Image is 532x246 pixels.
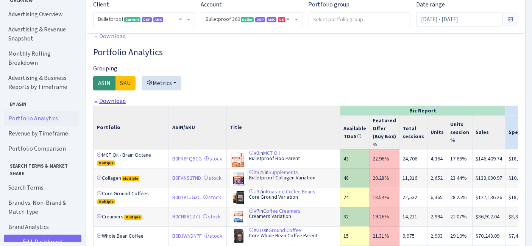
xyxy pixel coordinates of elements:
span: By ASIN [4,98,79,108]
th: Portfolio [94,106,169,149]
span: Bulletproof 360 <span class="badge badge-success">Seller</span><span class="badge badge-primary">... [206,16,293,23]
span: DSP [255,17,265,22]
a: Roasted Coffee Beans [266,188,316,195]
a: Brand Analytics [4,220,80,235]
th: Total sessions [399,115,427,149]
a: B0FKNS2TND [172,174,201,182]
th: Units session % [447,115,473,149]
a: stock [204,232,222,240]
span: US [278,17,285,22]
h3: Widget #3 [93,47,518,58]
td: 18.54% [370,188,399,207]
td: Whole Bean Coffee [94,226,169,246]
td: 19.26% [370,207,399,226]
a: #7 [249,207,260,215]
td: 43 [340,149,370,168]
td: 48 [340,168,370,188]
td: Core Ground Coffees [94,188,169,207]
a: stock [203,213,221,220]
th: Sales [473,115,505,149]
th: Featured Offer (Buy Box) % [370,115,399,149]
span: Multiple [97,160,115,166]
td: 20.28% [370,168,399,188]
td: $146,409.74 [473,149,505,168]
td: 24,706 [399,149,427,168]
span: AMC [267,17,276,22]
td: 15 [340,226,370,246]
a: Advertising & Revenue Snapshot [4,22,80,46]
td: $86,912.04 [473,207,505,226]
img: 41b9OTEB8rL._SL75_.jpg [230,189,249,206]
span: Multiple [124,215,142,220]
a: Ground Coffee [269,227,301,234]
a: Revenue by Timeframe [4,126,80,141]
a: Advertising Overview [4,7,80,22]
td: 17.66% [447,149,473,168]
td: 9,975 [399,226,427,246]
td: in Core Ground Variation [227,188,340,207]
a: Portfolio Comparison [4,141,80,156]
a: Coffee Creamers [264,207,301,215]
img: 41J5LgpOZvL._SL75_.jpg [230,208,249,226]
span: AMC [153,17,163,22]
td: 21.31% [370,226,399,246]
td: in Creamers Variation [227,207,340,226]
span: Search Terms & Market Share [4,159,79,177]
span: DSP [142,17,152,22]
a: #3 [249,149,260,157]
td: 6,365 [427,188,447,207]
a: B0FK6FQ5CG [172,155,202,162]
td: in Core Whole Bean Coffee Parent [227,226,340,246]
th: Biz Report [340,106,505,115]
input: Select portfolio group... [309,12,410,26]
label: SKU [115,76,136,90]
td: 23.44% [447,168,473,188]
a: #37 [249,188,262,195]
td: 21.07% [447,207,473,226]
a: Download [93,97,126,105]
td: 4,364 [427,149,447,168]
td: 2,994 [427,207,447,226]
td: 11,316 [399,168,427,188]
a: #325 [249,169,265,176]
td: 24 [340,188,370,207]
td: 29.10% [447,226,473,246]
th: Units [427,115,447,149]
td: 22.96% [370,149,399,168]
th: Available TDoS [340,115,370,149]
td: 2,903 [427,226,447,246]
td: 14,211 [399,207,427,226]
td: 22,532 [399,188,427,207]
td: Creamers [94,207,169,226]
td: $133,030.97 [473,168,505,188]
a: Advertising & Business Reports by Timeframe [4,70,80,95]
a: #210 [249,227,265,234]
td: MCT Oil - Brain Octane [94,149,169,168]
span: Multiple [122,176,139,181]
span: Remove all items [179,16,182,23]
a: stock [203,174,222,182]
td: $70,243.09 [473,226,505,246]
img: 41nZjlobDNL._SL75_.jpg [230,170,249,187]
span: Multiple [97,199,115,204]
a: stock [203,194,221,201]
td: Collagen [94,168,169,188]
td: in Bulletproof Boo Parent [227,149,340,168]
a: MCT Oil [264,149,280,157]
a: Portfolio Analytics [4,111,80,126]
span: Bulletproof <span class="badge badge-success">Current</span><span class="badge badge-primary">DSP... [94,12,195,27]
a: stock [204,155,222,162]
label: ASIN [93,76,115,90]
a: B0D1KLJGXC [172,194,201,201]
a: B0DJWNDN7F [172,232,202,240]
button: Metrics [142,76,181,90]
td: in Bulletproof Collagen Variation [227,168,340,188]
td: 2,652 [427,168,447,188]
a: Supplements [269,169,298,176]
a: Brand vs. Non-Brand & Match Type [4,195,80,220]
img: 51pSwV2ZPpS._SL75_.jpg [230,150,249,168]
td: 32 [340,207,370,226]
span: Remove all items [287,16,290,23]
span: Current [124,17,140,22]
span: Bulletproof <span class="badge badge-success">Current</span><span class="badge badge-primary">DSP... [98,16,186,23]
